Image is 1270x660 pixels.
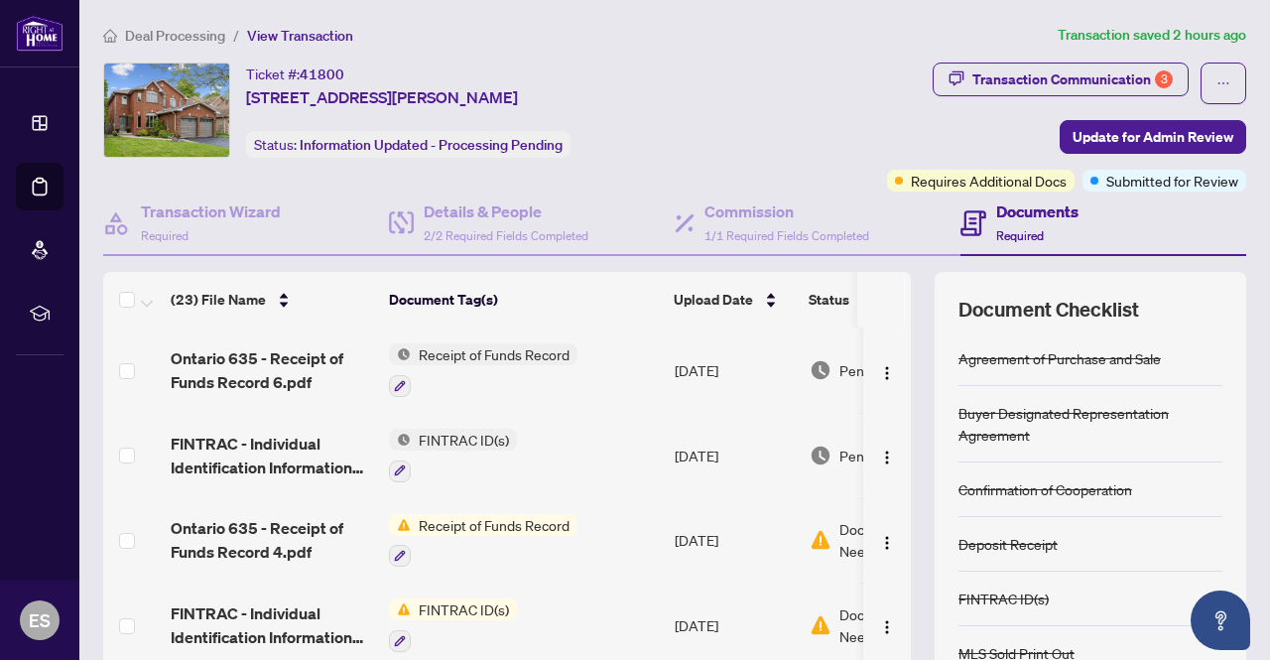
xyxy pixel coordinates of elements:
span: ES [29,606,51,634]
img: Logo [879,365,895,381]
th: Status [801,272,969,328]
span: (23) File Name [171,289,266,311]
img: Document Status [810,614,831,636]
td: [DATE] [667,498,802,584]
button: Status IconFINTRAC ID(s) [389,598,517,652]
img: Status Icon [389,514,411,536]
button: Logo [871,354,903,386]
span: Document Needs Work [839,603,943,647]
span: Pending Review [839,359,939,381]
span: home [103,29,117,43]
span: FINTRAC ID(s) [411,598,517,620]
span: Ontario 635 - Receipt of Funds Record 6.pdf [171,346,373,394]
span: Status [809,289,849,311]
span: 41800 [300,66,344,83]
span: Information Updated - Processing Pending [300,136,563,154]
span: Deal Processing [125,27,225,45]
span: Required [996,228,1044,243]
span: 2/2 Required Fields Completed [424,228,588,243]
div: Buyer Designated Representation Agreement [958,402,1222,446]
div: Agreement of Purchase and Sale [958,347,1161,369]
img: Status Icon [389,343,411,365]
img: logo [16,15,63,52]
button: Logo [871,524,903,556]
span: Document Needs Work [839,518,943,562]
div: Confirmation of Cooperation [958,478,1132,500]
img: IMG-E12189328_1.jpg [104,64,229,157]
td: [DATE] [667,413,802,498]
span: View Transaction [247,27,353,45]
span: Document Checklist [958,296,1139,324]
img: Status Icon [389,429,411,451]
span: FINTRAC ID(s) [411,429,517,451]
span: [STREET_ADDRESS][PERSON_NAME] [246,85,518,109]
span: Receipt of Funds Record [411,514,577,536]
span: 1/1 Required Fields Completed [704,228,869,243]
h4: Transaction Wizard [141,199,281,223]
h4: Commission [704,199,869,223]
div: Status: [246,131,571,158]
button: Transaction Communication3 [933,63,1189,96]
button: Status IconReceipt of Funds Record [389,514,577,568]
span: ellipsis [1216,76,1230,90]
img: Status Icon [389,598,411,620]
th: (23) File Name [163,272,381,328]
span: Upload Date [674,289,753,311]
div: Ticket #: [246,63,344,85]
button: Status IconReceipt of Funds Record [389,343,577,397]
div: Deposit Receipt [958,533,1058,555]
button: Update for Admin Review [1060,120,1246,154]
button: Logo [871,440,903,471]
button: Open asap [1191,591,1250,650]
td: [DATE] [667,328,802,413]
span: Receipt of Funds Record [411,343,577,365]
article: Transaction saved 2 hours ago [1058,24,1246,47]
img: Logo [879,450,895,465]
th: Upload Date [666,272,801,328]
h4: Details & People [424,199,588,223]
li: / [233,24,239,47]
span: FINTRAC - Individual Identification Information Record 5.pdf [171,601,373,649]
div: Transaction Communication [972,64,1173,95]
img: Document Status [810,359,831,381]
span: Requires Additional Docs [911,170,1067,192]
span: Required [141,228,189,243]
span: Ontario 635 - Receipt of Funds Record 4.pdf [171,516,373,564]
div: 3 [1155,70,1173,88]
span: Submitted for Review [1106,170,1238,192]
button: Logo [871,609,903,641]
span: FINTRAC - Individual Identification Information Record 8.pdf [171,432,373,479]
span: Update for Admin Review [1073,121,1233,153]
h4: Documents [996,199,1079,223]
th: Document Tag(s) [381,272,666,328]
img: Logo [879,535,895,551]
img: Document Status [810,529,831,551]
div: FINTRAC ID(s) [958,588,1049,609]
button: Status IconFINTRAC ID(s) [389,429,517,482]
span: Pending Review [839,445,939,466]
img: Document Status [810,445,831,466]
img: Logo [879,619,895,635]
